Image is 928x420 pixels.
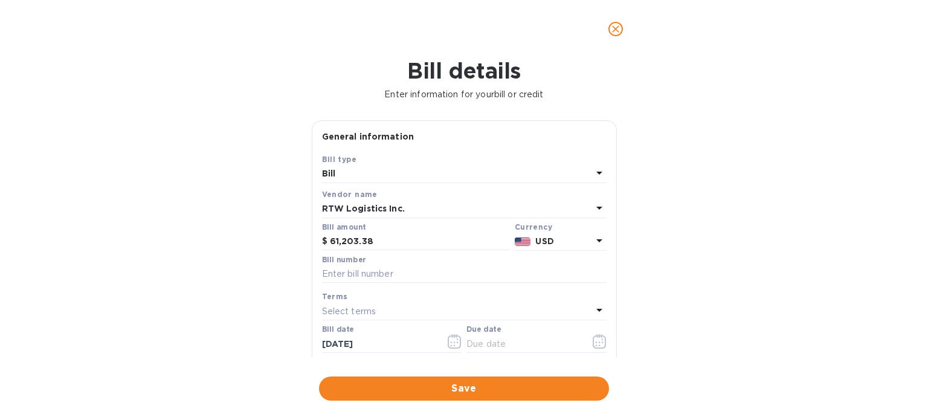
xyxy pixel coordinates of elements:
input: Enter bill number [322,265,607,283]
b: General information [322,132,414,141]
button: close [601,15,630,44]
b: RTW Logistics Inc. [322,204,405,213]
label: Bill number [322,256,366,263]
div: $ [322,233,330,251]
span: Save [329,381,599,396]
p: Enter information for your bill or credit [10,88,918,101]
b: USD [535,236,553,246]
input: $ Enter bill amount [330,233,510,251]
label: Due date [466,326,501,334]
img: USD [515,237,531,246]
b: Terms [322,292,348,301]
label: Bill amount [322,224,366,231]
b: Vendor name [322,190,378,199]
p: Select terms [322,305,376,318]
b: Bill [322,169,336,178]
input: Select date [322,335,436,353]
h1: Bill details [10,58,918,83]
b: Currency [515,222,552,231]
label: Bill date [322,326,354,334]
input: Due date [466,335,581,353]
b: Bill type [322,155,357,164]
button: Save [319,376,609,401]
